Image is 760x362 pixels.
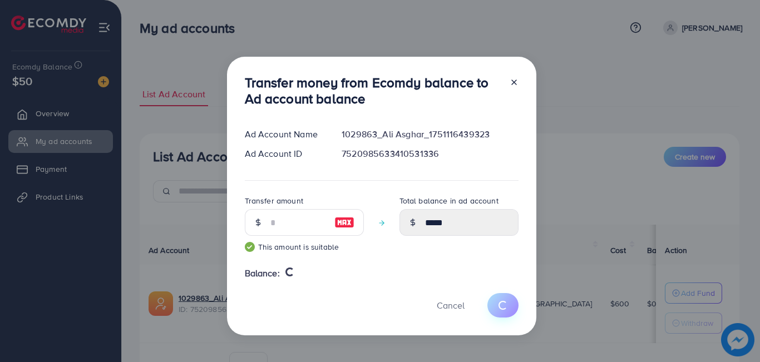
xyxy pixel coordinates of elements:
[334,216,354,229] img: image
[333,147,527,160] div: 7520985633410531336
[423,293,478,317] button: Cancel
[437,299,465,311] span: Cancel
[245,241,364,252] small: This amount is suitable
[245,195,303,206] label: Transfer amount
[236,147,333,160] div: Ad Account ID
[245,75,501,107] h3: Transfer money from Ecomdy balance to Ad account balance
[245,267,280,280] span: Balance:
[236,128,333,141] div: Ad Account Name
[245,242,255,252] img: guide
[399,195,499,206] label: Total balance in ad account
[333,128,527,141] div: 1029863_Ali Asghar_1751116439323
